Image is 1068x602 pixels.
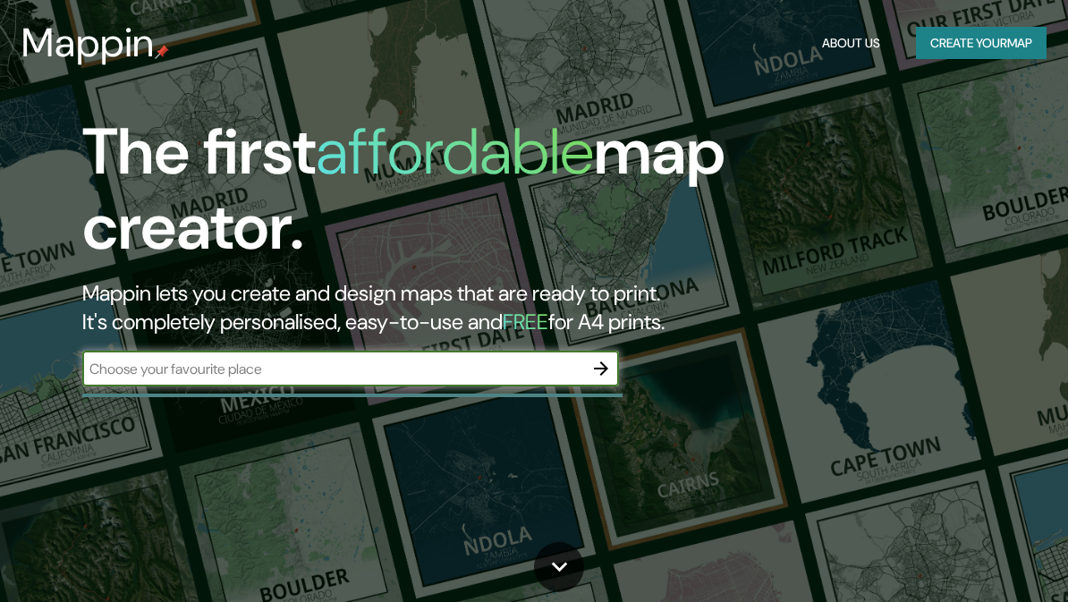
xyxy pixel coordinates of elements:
[316,110,594,193] h1: affordable
[82,114,937,279] h1: The first map creator.
[21,20,155,66] h3: Mappin
[155,45,169,59] img: mappin-pin
[503,308,548,335] h5: FREE
[82,359,583,379] input: Choose your favourite place
[916,27,1047,60] button: Create yourmap
[815,27,887,60] button: About Us
[82,279,937,336] h2: Mappin lets you create and design maps that are ready to print. It's completely personalised, eas...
